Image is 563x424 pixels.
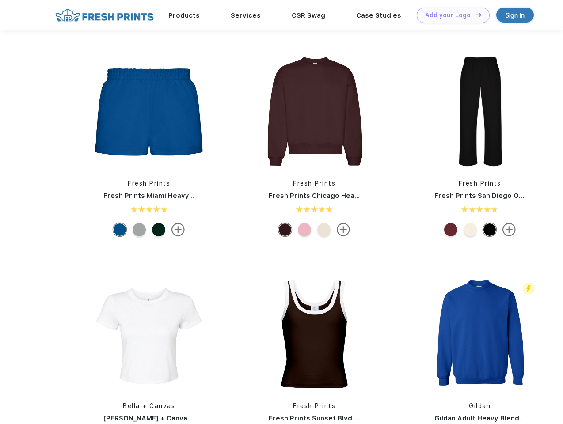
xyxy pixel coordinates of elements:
[444,223,457,236] div: Crimson Red mto
[113,223,126,236] div: Royal Blue mto
[293,402,335,409] a: Fresh Prints
[255,275,373,393] img: func=resize&h=266
[168,11,200,19] a: Products
[421,275,539,393] img: func=resize&h=266
[317,223,331,236] div: Buttermilk mto
[464,223,477,236] div: Buttermilk mto
[459,180,501,187] a: Fresh Prints
[298,223,311,236] div: Pink
[171,223,185,236] img: more.svg
[278,223,292,236] div: Burgundy mto
[506,10,525,20] div: Sign in
[523,283,535,295] img: flash_active_toggle.svg
[255,53,373,170] img: func=resize&h=266
[337,223,350,236] img: more.svg
[502,223,516,236] img: more.svg
[90,275,208,393] img: func=resize&h=266
[103,414,351,422] a: [PERSON_NAME] + Canvas [DEMOGRAPHIC_DATA]' Micro Ribbed Baby Tee
[483,223,496,236] div: Black
[269,414,434,422] a: Fresh Prints Sunset Blvd Ribbed Scoop Tank Top
[421,53,539,170] img: func=resize&h=266
[103,192,237,200] a: Fresh Prints Miami Heavyweight Shorts
[469,402,491,409] a: Gildan
[425,11,471,19] div: Add your Logo
[152,223,165,236] div: Forest Green mto
[269,192,421,200] a: Fresh Prints Chicago Heavyweight Crewneck
[90,53,208,170] img: func=resize&h=266
[496,8,534,23] a: Sign in
[123,402,175,409] a: Bella + Canvas
[475,12,481,17] img: DT
[128,180,170,187] a: Fresh Prints
[133,223,146,236] div: Heathered Grey mto
[53,8,156,23] img: fo%20logo%202.webp
[293,180,335,187] a: Fresh Prints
